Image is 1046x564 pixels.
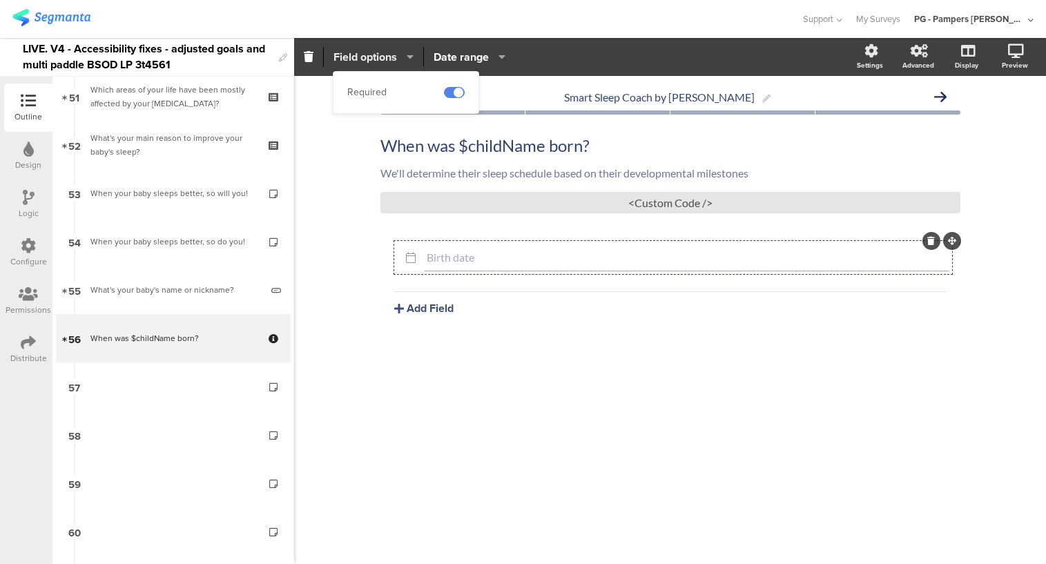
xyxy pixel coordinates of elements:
div: What's your baby's name or nickname?​ [90,283,261,297]
div: Display [955,60,978,70]
a: 57 [56,362,291,411]
span: 51 [69,89,79,104]
span: 58 [68,427,81,443]
div: <Custom Code /> [380,192,960,213]
a: 58 [56,411,291,459]
span: 56 [68,331,81,346]
a: 51 Which areas of your life have been mostly affected by your [MEDICAL_DATA]? [56,72,291,121]
span: 60 [68,524,81,539]
div: Outline [14,110,42,123]
span: Date range [434,49,489,65]
a: 54 When your baby sleeps better, so do you! [56,217,291,266]
span: 59 [68,476,81,491]
a: 59 [56,459,291,507]
p: When was $childName born? [380,135,960,156]
button: Date range [433,42,506,72]
a: 60 [56,507,291,556]
span: 54 [68,234,81,249]
div: When was $childName born? [90,331,255,345]
p: We'll determine their sleep schedule based on their developmental milestones [380,166,960,179]
a: 56 When was $childName born? [56,314,291,362]
div: Settings [857,60,883,70]
div: Which areas of your life have been mostly affected by your sleep deprivation? [90,83,255,110]
div: LIVE. V4 - Accessibility fixes - adjusted goals and multi paddle BSOD LP 3t4561 [23,38,272,76]
span: Smart Sleep Coach by Pampers [564,90,755,104]
span: 52 [68,137,81,153]
div: What's your main reason to improve your baby's sleep? [90,131,255,159]
img: segmanta logo [12,9,90,26]
div: Preview [1002,60,1028,70]
div: When your baby sleeps better, so do you! [90,235,255,249]
div: Configure [10,255,47,268]
div: Distribute [10,352,47,364]
div: Design [15,159,41,171]
div: Required [347,86,387,99]
button: Field options [333,42,414,72]
a: 52 What's your main reason to improve your baby's sleep? [56,121,291,169]
div: Advanced [902,60,934,70]
div: Logic [19,207,39,220]
input: Type field title... [427,251,947,264]
div: When your baby sleeps better, so will you! [90,186,255,200]
span: Support [803,12,833,26]
a: 53 When your baby sleeps better, so will you! [56,169,291,217]
div: Permissions [6,304,51,316]
a: 55 What's your baby's name or nickname?​ [56,266,291,314]
span: 53 [68,186,81,201]
div: PG - Pampers [PERSON_NAME] [914,12,1025,26]
span: 57 [68,379,80,394]
span: 55 [68,282,81,298]
span: Field options [333,49,397,65]
button: Add Field [394,300,454,316]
